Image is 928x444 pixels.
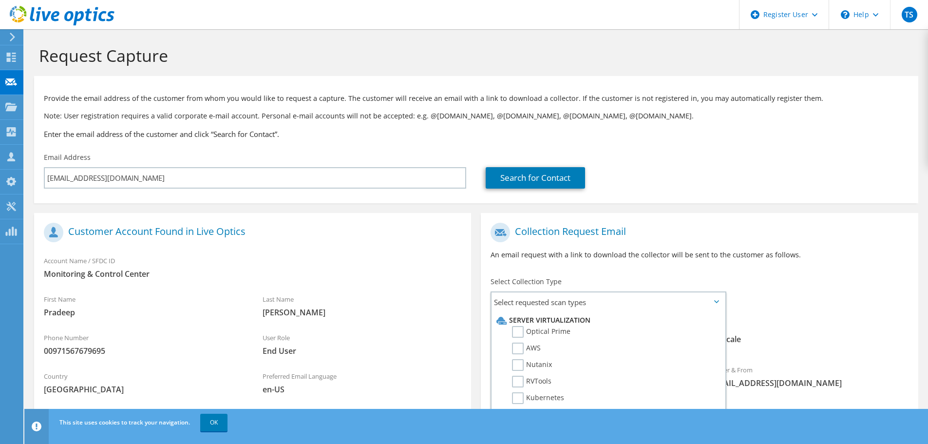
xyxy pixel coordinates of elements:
span: TS [902,7,917,22]
h1: Customer Account Found in Live Optics [44,223,456,242]
label: Optical Prime [512,326,570,338]
label: RVTools [512,376,551,387]
span: [GEOGRAPHIC_DATA] [44,384,243,395]
a: OK [200,414,227,431]
div: To [481,360,700,393]
h1: Request Capture [39,45,909,66]
div: Sender & From [700,360,918,393]
div: CC & Reply To [481,398,918,432]
div: First Name [34,289,253,323]
div: Preferred Email Language [253,366,472,400]
span: [PERSON_NAME] [263,307,462,318]
li: Server Virtualization [494,314,720,326]
svg: \n [841,10,850,19]
div: Phone Number [34,328,253,361]
span: Pradeep [44,307,243,318]
a: Search for Contact [486,167,585,189]
p: Note: User registration requires a valid corporate e-mail account. Personal e-mail accounts will ... [44,111,909,121]
span: Monitoring & Control Center [44,269,461,279]
span: End User [263,346,462,356]
span: Select requested scan types [492,292,725,312]
div: Account Name / SFDC ID [34,251,471,284]
label: Nutanix [512,359,552,371]
p: An email request with a link to download the collector will be sent to the customer as follows. [491,250,908,260]
div: Last Name [253,289,472,323]
h3: Enter the email address of the customer and click “Search for Contact”. [44,129,909,139]
label: Kubernetes [512,392,564,404]
label: Email Address [44,153,91,162]
div: Requested Collections [481,316,918,355]
span: 00971567679695 [44,346,243,356]
span: [EMAIL_ADDRESS][DOMAIN_NAME] [709,378,909,388]
span: This site uses cookies to track your navigation. [59,418,190,426]
label: Select Collection Type [491,277,562,287]
label: AWS [512,343,541,354]
p: Provide the email address of the customer from whom you would like to request a capture. The cust... [44,93,909,104]
div: User Role [253,328,472,361]
h1: Collection Request Email [491,223,903,242]
div: Country [34,366,253,400]
span: en-US [263,384,462,395]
